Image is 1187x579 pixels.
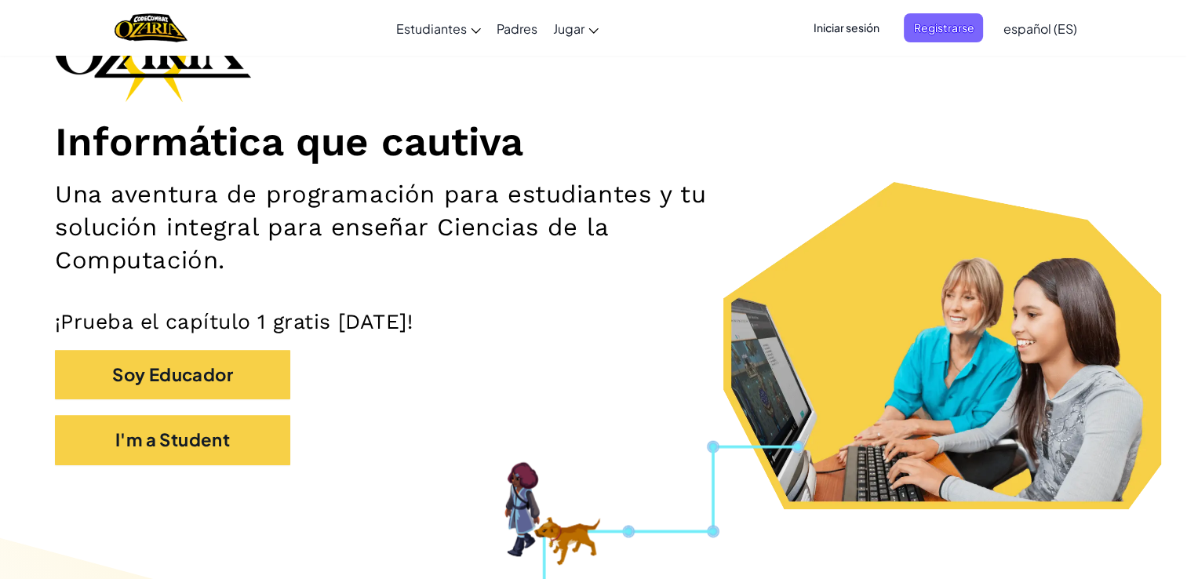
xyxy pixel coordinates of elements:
button: Soy Educador [55,350,290,399]
h1: Informática que cautiva [55,118,1132,166]
a: Jugar [545,7,606,49]
span: Estudiantes [396,20,467,37]
span: español (ES) [1003,20,1076,37]
a: Ozaria by CodeCombat logo [115,12,188,44]
span: Jugar [553,20,584,37]
img: Home [115,12,188,44]
button: Iniciar sesión [803,13,888,42]
a: español (ES) [995,7,1084,49]
a: Padres [489,7,545,49]
h2: Una aventura de programación para estudiantes y tu solución integral para enseñar Ciencias de la ... [55,178,777,277]
p: ¡Prueba el capítulo 1 gratis [DATE]! [55,308,1132,334]
a: Estudiantes [388,7,489,49]
button: I'm a Student [55,415,290,464]
button: Registrarse [904,13,983,42]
